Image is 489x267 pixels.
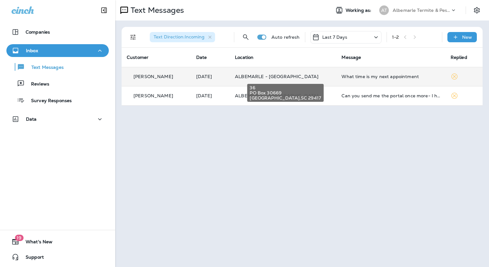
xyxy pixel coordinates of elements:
span: What's New [19,239,52,247]
span: 36 [250,85,321,90]
p: Aug 30, 2025 05:09 PM [196,74,225,79]
button: Reviews [6,77,109,90]
p: Text Messages [128,5,184,15]
button: Survey Responses [6,93,109,107]
p: Last 7 Days [322,35,348,40]
button: Companies [6,26,109,38]
button: Inbox [6,44,109,57]
div: What time is my next appointment [341,74,440,79]
span: Message [341,54,361,60]
button: 19What's New [6,235,109,248]
span: 19 [15,235,23,241]
span: PO Box 30669 [250,90,321,95]
p: Survey Responses [25,98,72,104]
button: Data [6,113,109,125]
div: Can you send me the portal once more- I have time this afternoon and I will get it done for sure-... [341,93,440,98]
span: Text Direction : Incoming [154,34,204,40]
span: ALBEMARLE - [GEOGRAPHIC_DATA] [235,93,318,99]
p: [PERSON_NAME] [133,74,173,79]
p: New [462,35,472,40]
p: [PERSON_NAME] [133,93,173,98]
p: Data [26,117,37,122]
div: Text Direction:Incoming [150,32,215,42]
div: AT [379,5,389,15]
span: Location [235,54,253,60]
p: Companies [26,29,50,35]
button: Filters [127,31,140,44]
button: Support [6,251,109,263]
span: [GEOGRAPHIC_DATA] , SC 29417 [250,95,321,101]
p: Auto refresh [271,35,300,40]
div: 1 - 2 [392,35,399,40]
p: Aug 29, 2025 09:33 AM [196,93,225,98]
p: Inbox [26,48,38,53]
span: Customer [127,54,148,60]
button: Text Messages [6,60,109,74]
button: Settings [471,4,483,16]
span: ALBEMARLE - [GEOGRAPHIC_DATA] [235,74,318,79]
p: Text Messages [25,65,64,71]
span: Replied [451,54,467,60]
span: Support [19,255,44,262]
p: Reviews [25,81,49,87]
span: Date [196,54,207,60]
p: Albemarle Termite & Pest Control [393,8,450,13]
button: Search Messages [239,31,252,44]
span: Working as: [346,8,373,13]
button: Collapse Sidebar [95,4,113,17]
